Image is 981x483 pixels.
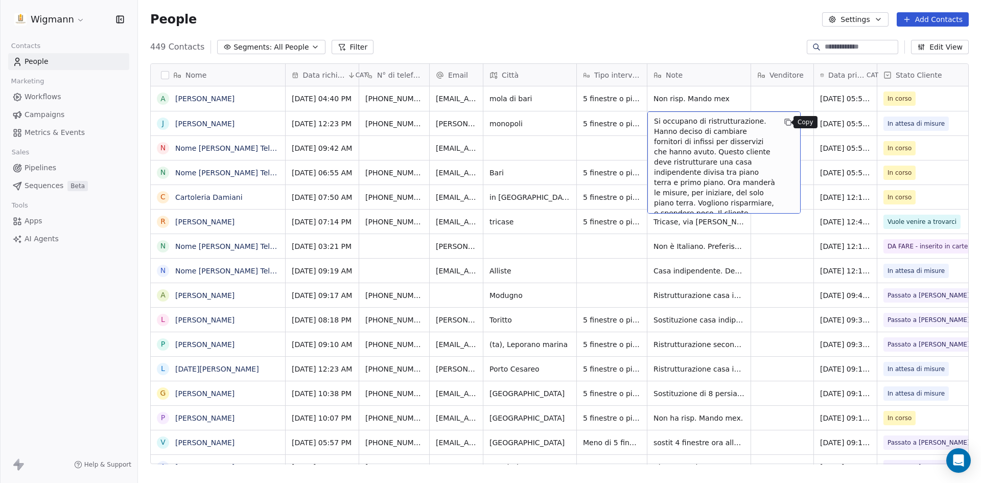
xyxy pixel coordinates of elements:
[887,192,912,202] span: In corso
[867,71,878,79] span: CAT
[365,364,423,374] span: [PHONE_NUMBER]
[436,143,477,153] span: [EMAIL_ADDRESS][DOMAIN_NAME]
[160,437,166,448] div: V
[160,462,166,472] div: A
[365,119,423,129] span: [PHONE_NUMBER]
[160,388,166,399] div: g
[887,119,945,129] span: In attesa di misure
[887,438,970,448] span: Passato a [PERSON_NAME]
[887,364,945,374] span: In attesa di misure
[436,192,477,202] span: [EMAIL_ADDRESS][DOMAIN_NAME]
[175,316,235,324] a: [PERSON_NAME]
[887,241,975,251] span: DA FARE - inserito in cartella
[160,216,166,227] div: R
[292,192,353,202] span: [DATE] 07:50 AM
[151,64,285,86] div: Nome
[489,364,570,374] span: Porto Cesareo
[887,143,912,153] span: In corso
[814,64,877,86] div: Data primo contattoCAT
[820,388,871,399] span: [DATE] 09:13 AM
[820,339,871,350] span: [DATE] 09:36 AM
[820,364,871,374] span: [DATE] 09:17 AM
[365,413,423,423] span: [PHONE_NUMBER]
[8,159,129,176] a: Pipelines
[820,143,871,153] span: [DATE] 05:53 PM
[897,12,969,27] button: Add Contacts
[292,94,353,104] span: [DATE] 04:40 PM
[798,118,813,126] p: Copy
[436,364,477,374] span: [PERSON_NAME][EMAIL_ADDRESS][DOMAIN_NAME]
[653,315,744,325] span: Sostituzione casa indipendente. Piano terra e primo piano. vorrebbe rendere ristrutt. risparmio e...
[292,388,353,399] span: [DATE] 10:38 PM
[751,64,813,86] div: Venditore
[653,413,744,423] span: Non ha risp. Mando mex.
[175,193,243,201] a: Cartoleria Damiani
[292,462,353,472] span: [DATE] 10:03 AM
[822,12,888,27] button: Settings
[436,339,477,350] span: [EMAIL_ADDRESS][DOMAIN_NAME]
[292,364,353,374] span: [DATE] 12:23 AM
[175,95,235,103] a: [PERSON_NAME]
[292,168,353,178] span: [DATE] 06:55 AM
[653,241,744,251] span: Non è Italiano. Preferisce scrivere su whatsapp per tradurre. Ristrutturazione. La casa è al grez...
[160,94,166,104] div: A
[911,40,969,54] button: Edit View
[25,180,63,191] span: Sequences
[8,124,129,141] a: Metrics & Events
[292,119,353,129] span: [DATE] 12:23 PM
[292,438,353,448] span: [DATE] 05:57 PM
[160,241,166,251] div: N
[175,389,235,398] a: [PERSON_NAME]
[332,40,374,54] button: Filter
[653,462,744,472] span: Ristrutturazione. SCIA. 2 casa. Attualmente legno. 7 INFISSI CIRCA. E' necessario lo smaltimento....
[161,363,165,374] div: L
[7,38,45,54] span: Contacts
[887,413,912,423] span: In corso
[150,12,197,27] span: People
[887,339,970,350] span: Passato a [PERSON_NAME]
[483,64,576,86] div: Città
[820,217,871,227] span: [DATE] 12:43 PM
[820,413,871,423] span: [DATE] 09:13 AM
[502,70,519,80] span: Città
[292,217,353,227] span: [DATE] 07:14 PM
[160,167,166,178] div: N
[365,315,423,325] span: [PHONE_NUMBER]
[653,290,744,301] span: Ristrutturazione casa indipendente. Attualmente non ci sono infissi. Tutto pvc bianco. Oltre ad i...
[887,217,956,227] span: Vuole venire a trovarci
[653,388,744,399] span: Sostituzione di 8 persiane. Attualmente in legno. Le vuole in alluminio color marrone effetto leg...
[175,267,972,275] a: Nome [PERSON_NAME] Telefono [PHONE_NUMBER] Città Alliste Email [EMAIL_ADDRESS][DOMAIN_NAME] Infor...
[489,168,570,178] span: Bari
[161,412,165,423] div: P
[887,388,945,399] span: In attesa di misure
[887,168,912,178] span: In corso
[175,291,235,300] a: [PERSON_NAME]
[303,70,345,80] span: Data richiesta
[820,192,871,202] span: [DATE] 12:19 PM
[25,234,59,244] span: AI Agents
[489,388,570,399] span: [GEOGRAPHIC_DATA]
[365,462,423,472] span: [PHONE_NUMBER]
[84,461,131,469] span: Help & Support
[14,13,27,26] img: 1630668995401.jpeg
[12,11,87,28] button: Wigmann
[436,413,477,423] span: [EMAIL_ADDRESS][DOMAIN_NAME]
[887,462,970,472] span: Passato a [PERSON_NAME]
[25,56,49,67] span: People
[292,143,353,153] span: [DATE] 09:42 AM
[8,213,129,229] a: Apps
[292,241,353,251] span: [DATE] 03:21 PM
[292,413,353,423] span: [DATE] 10:07 PM
[436,315,477,325] span: [PERSON_NAME][EMAIL_ADDRESS][DOMAIN_NAME]
[292,339,353,350] span: [DATE] 09:10 AM
[820,462,871,472] span: [DATE] 12:04 PM
[653,438,744,448] span: sostit 4 finestre ora alluminio - vuole pvc bianco non più di 4500 , ha altri prev entro dicembre...
[436,119,477,129] span: [PERSON_NAME][EMAIL_ADDRESS][DOMAIN_NAME]
[8,177,129,194] a: SequencesBeta
[583,388,641,399] span: 5 finestre o più di 5
[489,94,570,104] span: mola di bari
[292,290,353,301] span: [DATE] 09:17 AM
[820,290,871,301] span: [DATE] 09:40 AM
[887,94,912,104] span: In corso
[583,364,641,374] span: 5 finestre o più di 5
